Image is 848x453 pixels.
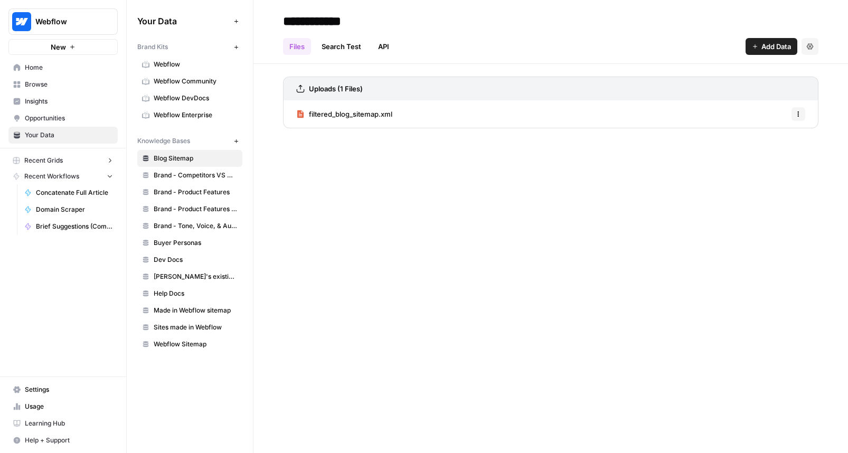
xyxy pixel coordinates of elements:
[25,436,113,445] span: Help + Support
[137,234,242,251] a: Buyer Personas
[296,77,363,100] a: Uploads (1 Files)
[154,187,238,197] span: Brand - Product Features
[8,59,118,76] a: Home
[309,109,392,119] span: filtered_blog_sitemap.xml
[8,76,118,93] a: Browse
[8,153,118,168] button: Recent Grids
[8,432,118,449] button: Help + Support
[20,201,118,218] a: Domain Scraper
[137,285,242,302] a: Help Docs
[137,302,242,319] a: Made in Webflow sitemap
[8,381,118,398] a: Settings
[20,218,118,235] a: Brief Suggestions (Competitive Gap Analysis)
[154,110,238,120] span: Webflow Enterprise
[8,93,118,110] a: Insights
[154,60,238,69] span: Webflow
[137,251,242,268] a: Dev Docs
[20,184,118,201] a: Concatenate Full Article
[36,205,113,214] span: Domain Scraper
[137,319,242,336] a: Sites made in Webflow
[25,130,113,140] span: Your Data
[296,100,392,128] a: filtered_blog_sitemap.xml
[25,80,113,89] span: Browse
[8,110,118,127] a: Opportunities
[154,221,238,231] span: Brand - Tone, Voice, & Audience
[25,419,113,428] span: Learning Hub
[372,38,395,55] a: API
[25,114,113,123] span: Opportunities
[137,15,230,27] span: Your Data
[154,204,238,214] span: Brand - Product Features Scrape (old)
[154,339,238,349] span: Webflow Sitemap
[8,168,118,184] button: Recent Workflows
[154,323,238,332] span: Sites made in Webflow
[8,398,118,415] a: Usage
[12,12,31,31] img: Webflow Logo
[137,136,190,146] span: Knowledge Bases
[8,127,118,144] a: Your Data
[8,39,118,55] button: New
[137,268,242,285] a: [PERSON_NAME]'s existing content
[761,41,791,52] span: Add Data
[315,38,368,55] a: Search Test
[137,336,242,353] a: Webflow Sitemap
[309,83,363,94] h3: Uploads (1 Files)
[154,306,238,315] span: Made in Webflow sitemap
[137,150,242,167] a: Blog Sitemap
[137,218,242,234] a: Brand - Tone, Voice, & Audience
[24,172,79,181] span: Recent Workflows
[25,63,113,72] span: Home
[137,184,242,201] a: Brand - Product Features
[24,156,63,165] span: Recent Grids
[154,93,238,103] span: Webflow DevDocs
[154,238,238,248] span: Buyer Personas
[51,42,66,52] span: New
[137,167,242,184] a: Brand - Competitors VS Messaging Guidelines
[25,385,113,394] span: Settings
[746,38,797,55] button: Add Data
[154,154,238,163] span: Blog Sitemap
[35,16,99,27] span: Webflow
[137,56,242,73] a: Webflow
[8,415,118,432] a: Learning Hub
[154,289,238,298] span: Help Docs
[137,42,168,52] span: Brand Kits
[154,77,238,86] span: Webflow Community
[137,73,242,90] a: Webflow Community
[154,272,238,281] span: [PERSON_NAME]'s existing content
[137,90,242,107] a: Webflow DevDocs
[154,255,238,265] span: Dev Docs
[25,402,113,411] span: Usage
[154,171,238,180] span: Brand - Competitors VS Messaging Guidelines
[283,38,311,55] a: Files
[25,97,113,106] span: Insights
[8,8,118,35] button: Workspace: Webflow
[137,107,242,124] a: Webflow Enterprise
[137,201,242,218] a: Brand - Product Features Scrape (old)
[36,188,113,197] span: Concatenate Full Article
[36,222,113,231] span: Brief Suggestions (Competitive Gap Analysis)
